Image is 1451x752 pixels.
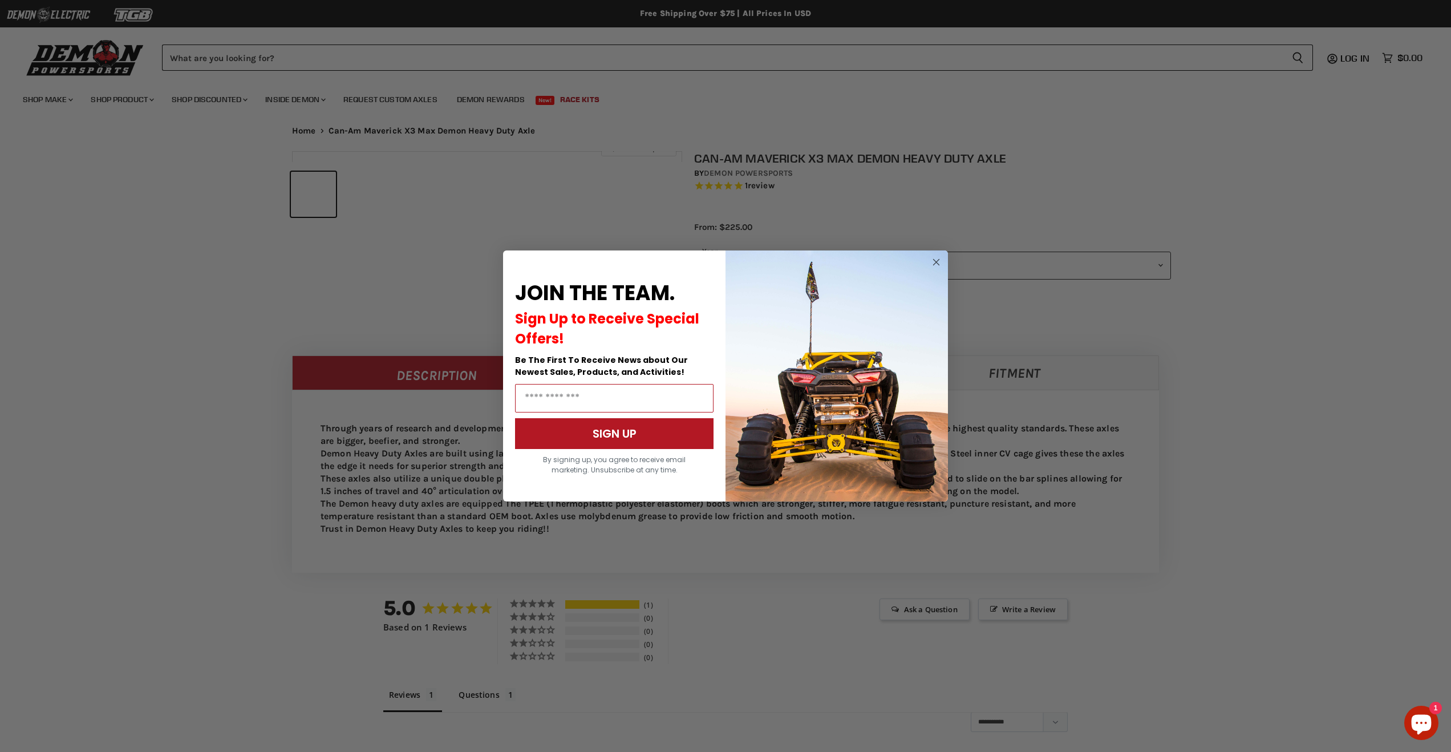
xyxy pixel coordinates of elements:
inbox-online-store-chat: Shopify online store chat [1401,706,1442,743]
span: Sign Up to Receive Special Offers! [515,309,699,348]
span: Be The First To Receive News about Our Newest Sales, Products, and Activities! [515,354,688,378]
span: JOIN THE TEAM. [515,278,675,308]
span: By signing up, you agree to receive email marketing. Unsubscribe at any time. [543,455,686,475]
input: Email Address [515,384,714,413]
button: Close dialog [929,255,943,269]
button: SIGN UP [515,418,714,449]
img: a9095488-b6e7-41ba-879d-588abfab540b.jpeg [726,250,948,502]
